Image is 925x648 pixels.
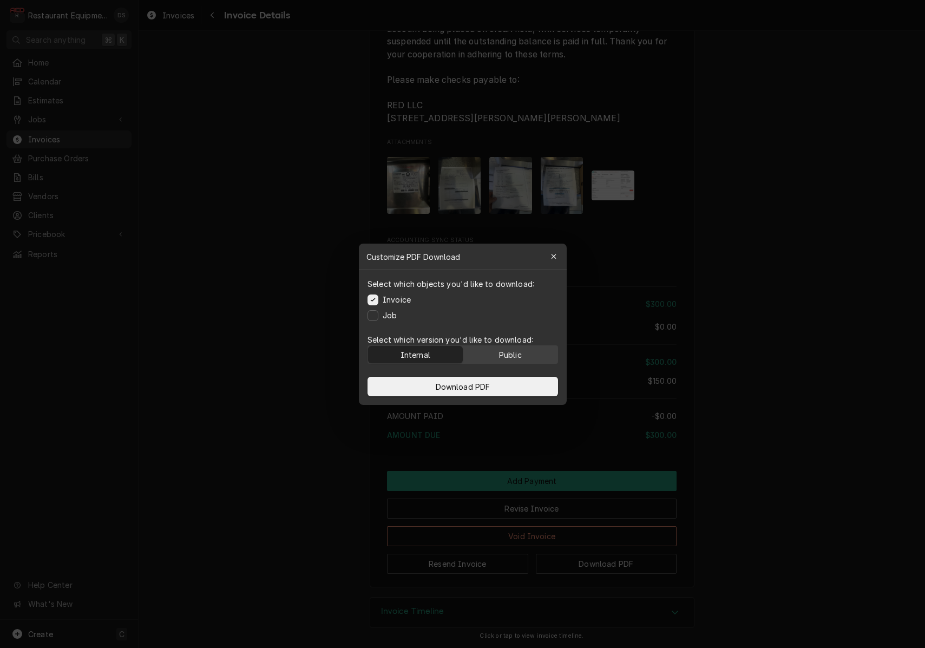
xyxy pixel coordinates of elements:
[368,278,534,290] p: Select which objects you'd like to download:
[359,244,567,270] div: Customize PDF Download
[400,349,430,360] div: Internal
[383,294,411,305] label: Invoice
[368,334,558,345] p: Select which version you'd like to download:
[383,310,397,321] label: Job
[433,381,492,392] span: Download PDF
[498,349,521,360] div: Public
[368,377,558,396] button: Download PDF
